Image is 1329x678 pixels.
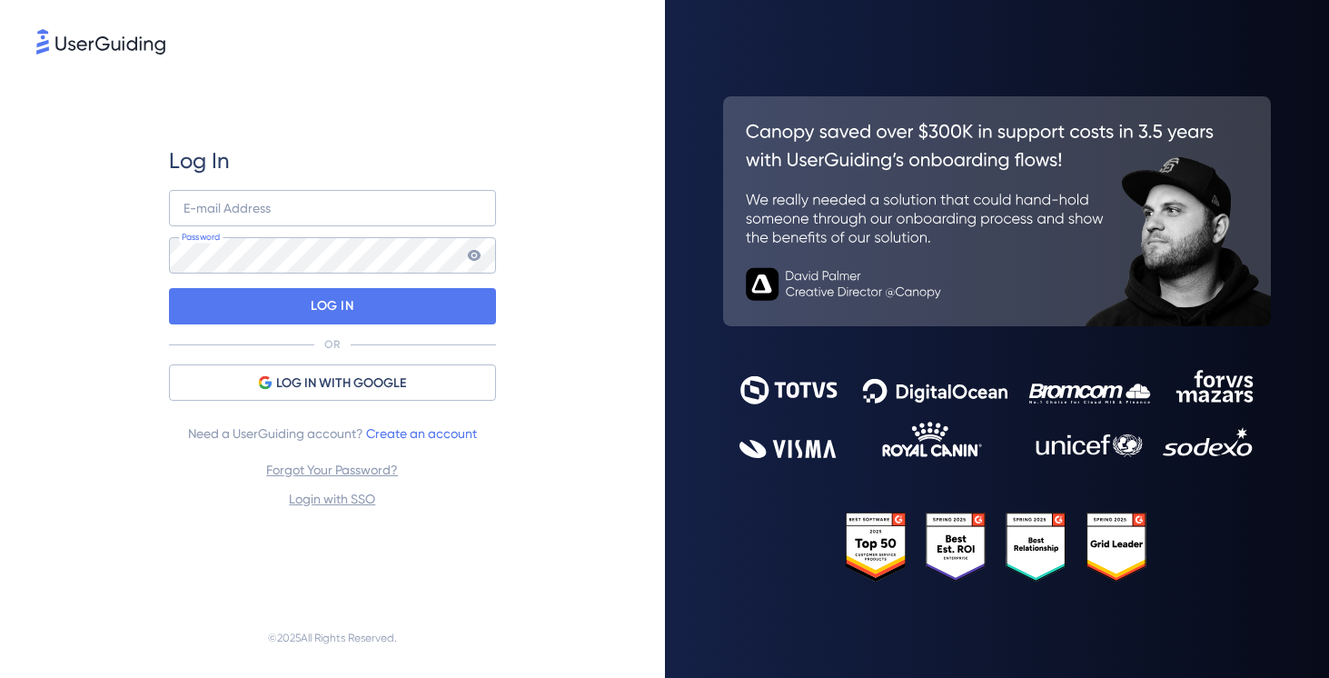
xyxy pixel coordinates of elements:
[723,96,1272,325] img: 26c0aa7c25a843aed4baddd2b5e0fa68.svg
[324,337,340,352] p: OR
[268,627,397,649] span: © 2025 All Rights Reserved.
[846,513,1147,582] img: 25303e33045975176eb484905ab012ff.svg
[276,373,406,394] span: LOG IN WITH GOOGLE
[188,423,477,444] span: Need a UserGuiding account?
[169,146,230,175] span: Log In
[739,370,1255,458] img: 9302ce2ac39453076f5bc0f2f2ca889b.svg
[266,463,398,477] a: Forgot Your Password?
[366,426,477,441] a: Create an account
[289,492,375,506] a: Login with SSO
[311,292,353,321] p: LOG IN
[36,29,165,55] img: 8faab4ba6bc7696a72372aa768b0286c.svg
[169,190,496,226] input: example@company.com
